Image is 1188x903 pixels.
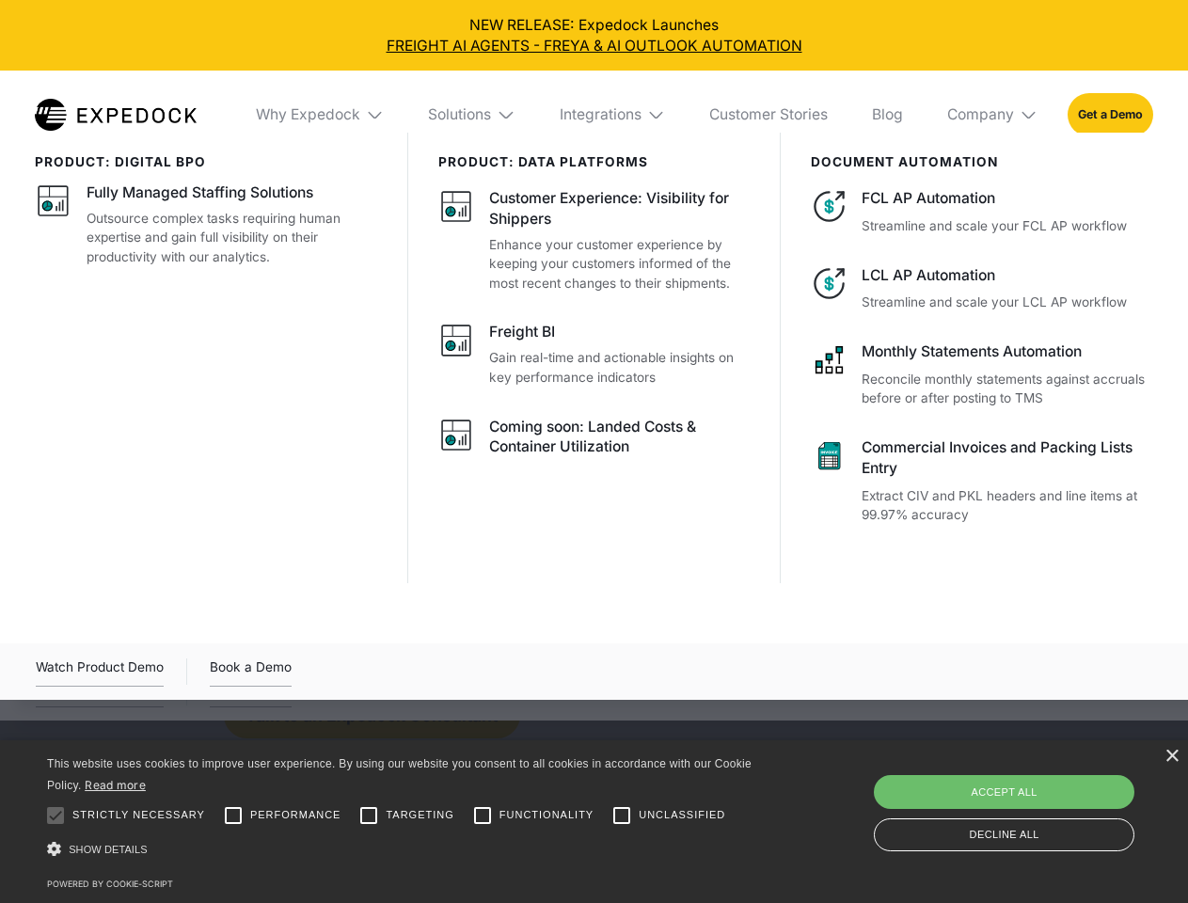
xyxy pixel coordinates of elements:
span: Targeting [386,807,453,823]
div: Company [932,71,1053,159]
a: LCL AP AutomationStreamline and scale your LCL AP workflow [811,265,1153,312]
p: Gain real-time and actionable insights on key performance indicators [489,348,751,387]
p: Outsource complex tasks requiring human expertise and gain full visibility on their productivity ... [87,209,378,267]
div: Integrations [545,71,680,159]
div: product: digital bpo [35,154,378,169]
a: Powered by cookie-script [47,879,173,889]
span: This website uses cookies to improve user experience. By using our website you consent to all coo... [47,757,752,792]
div: Freight BI [489,322,555,342]
a: Customer Experience: Visibility for ShippersEnhance your customer experience by keeping your cust... [438,188,752,293]
div: Coming soon: Landed Costs & Container Utilization [489,417,751,458]
a: Coming soon: Landed Costs & Container Utilization [438,417,752,464]
div: LCL AP Automation [862,265,1152,286]
div: Customer Experience: Visibility for Shippers [489,188,751,230]
div: Show details [47,837,758,863]
a: FCL AP AutomationStreamline and scale your FCL AP workflow [811,188,1153,235]
div: Watch Product Demo [36,657,164,687]
div: Why Expedock [241,71,399,159]
iframe: Chat Widget [875,700,1188,903]
span: Functionality [499,807,594,823]
a: Freight BIGain real-time and actionable insights on key performance indicators [438,322,752,387]
a: Get a Demo [1068,93,1153,135]
p: Enhance your customer experience by keeping your customers informed of the most recent changes to... [489,235,751,293]
span: Unclassified [639,807,725,823]
p: Streamline and scale your FCL AP workflow [862,216,1152,236]
a: open lightbox [36,657,164,687]
div: Solutions [414,71,531,159]
div: Integrations [560,105,642,124]
div: PRODUCT: data platforms [438,154,752,169]
p: Streamline and scale your LCL AP workflow [862,293,1152,312]
span: Strictly necessary [72,807,205,823]
div: Fully Managed Staffing Solutions [87,182,313,203]
p: Extract CIV and PKL headers and line items at 99.97% accuracy [862,486,1152,525]
a: Blog [857,71,917,159]
div: Why Expedock [256,105,360,124]
a: Commercial Invoices and Packing Lists EntryExtract CIV and PKL headers and line items at 99.97% a... [811,437,1153,525]
div: Commercial Invoices and Packing Lists Entry [862,437,1152,479]
div: Solutions [428,105,491,124]
div: FCL AP Automation [862,188,1152,209]
a: Book a Demo [210,657,292,687]
div: NEW RELEASE: Expedock Launches [15,15,1174,56]
a: Customer Stories [694,71,842,159]
a: FREIGHT AI AGENTS - FREYA & AI OUTLOOK AUTOMATION [15,36,1174,56]
span: Performance [250,807,341,823]
p: Reconcile monthly statements against accruals before or after posting to TMS [862,370,1152,408]
a: Monthly Statements AutomationReconcile monthly statements against accruals before or after postin... [811,341,1153,408]
span: Show details [69,844,148,855]
div: Company [947,105,1014,124]
div: document automation [811,154,1153,169]
div: Monthly Statements Automation [862,341,1152,362]
a: Fully Managed Staffing SolutionsOutsource complex tasks requiring human expertise and gain full v... [35,182,378,266]
a: Read more [85,778,146,792]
